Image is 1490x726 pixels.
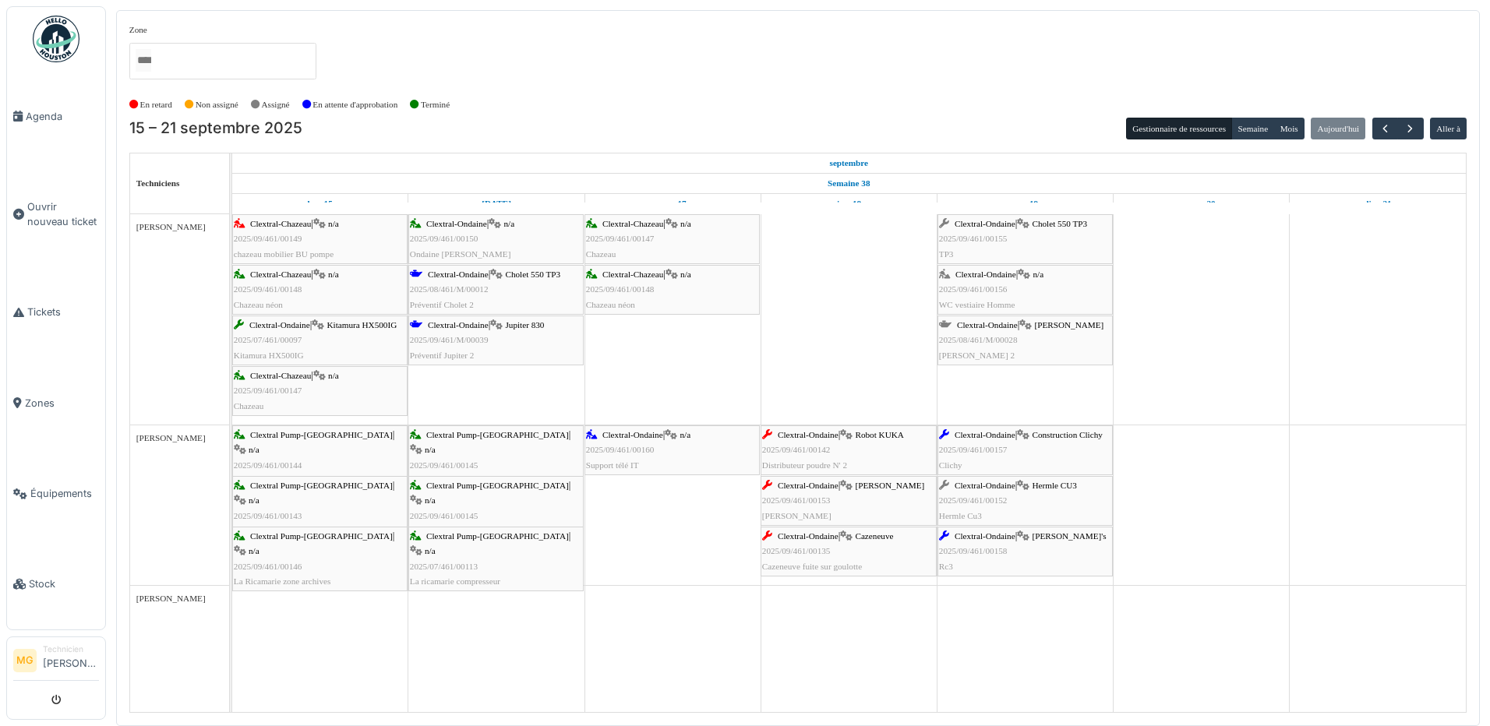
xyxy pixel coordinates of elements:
[234,335,302,344] span: 2025/07/461/00097
[250,270,311,279] span: Clextral-Chazeau
[410,475,490,485] span: La Ricamarie armoires
[586,217,758,262] div: |
[855,531,893,541] span: Cazeneuve
[410,249,511,259] span: Ondaine [PERSON_NAME]
[586,300,635,309] span: Chazeau néon
[234,475,314,485] span: La [PERSON_NAME]
[33,16,79,62] img: Badge_color-CXgf-gQk.svg
[250,531,393,541] span: Clextral Pump-[GEOGRAPHIC_DATA]
[250,481,393,490] span: Clextral Pump-[GEOGRAPHIC_DATA]
[7,539,105,629] a: Stock
[234,526,312,535] span: La Ricamarie tableaux
[939,428,1111,473] div: |
[1184,194,1220,213] a: 20 septembre 2025
[939,318,1111,363] div: |
[410,234,478,243] span: 2025/09/461/00150
[234,300,283,309] span: Chazeau néon
[778,481,839,490] span: Clextral-Ondaine
[196,98,238,111] label: Non assigné
[1033,270,1043,279] span: n/a
[136,178,180,188] span: Techniciens
[1032,531,1106,541] span: [PERSON_NAME]'s
[1397,118,1423,140] button: Suivant
[410,511,478,520] span: 2025/09/461/00145
[234,386,302,395] span: 2025/09/461/00147
[426,481,569,490] span: Clextral Pump-[GEOGRAPHIC_DATA]
[327,320,397,330] span: Kitamura HX500IG
[955,531,1015,541] span: Clextral-Ondaine
[778,430,839,439] span: Clextral-Ondaine
[410,284,489,294] span: 2025/08/461/M/00012
[136,433,206,442] span: [PERSON_NAME]
[410,318,582,363] div: |
[505,270,560,279] span: Cholet 550 TP3
[250,371,311,380] span: Clextral-Chazeau
[762,460,847,470] span: Distributeur poudre N' 2
[939,511,982,520] span: Hermle Cu3
[762,546,831,555] span: 2025/09/461/00135
[586,284,655,294] span: 2025/09/461/00148
[939,249,954,259] span: TP3
[655,194,690,213] a: 17 septembre 2025
[234,511,302,520] span: 2025/09/461/00143
[503,219,514,228] span: n/a
[505,320,544,330] span: Jupiter 830
[249,495,260,505] span: n/a
[939,217,1111,262] div: |
[410,529,582,589] div: |
[824,174,874,193] a: Semaine 38
[328,219,339,228] span: n/a
[249,445,260,454] span: n/a
[586,249,616,259] span: Chazeau
[410,335,489,344] span: 2025/09/461/M/00039
[410,351,475,360] span: Préventif Jupiter 2
[762,495,831,505] span: 2025/09/461/00153
[826,153,873,173] a: 15 septembre 2025
[27,305,99,319] span: Tickets
[939,300,1015,309] span: WC vestiaire Homme
[832,194,865,213] a: 18 septembre 2025
[762,428,935,473] div: |
[410,267,582,312] div: |
[939,478,1111,523] div: |
[249,546,260,555] span: n/a
[43,643,99,655] div: Technicien
[428,270,489,279] span: Clextral-Ondaine
[1360,194,1395,213] a: 21 septembre 2025
[957,320,1018,330] span: Clextral-Ondaine
[421,98,450,111] label: Terminé
[234,368,406,414] div: |
[312,98,397,111] label: En attente d'approbation
[426,531,569,541] span: Clextral Pump-[GEOGRAPHIC_DATA]
[7,71,105,161] a: Agenda
[762,562,862,571] span: Cazeneuve fuite sur goulotte
[250,430,393,439] span: Clextral Pump-[GEOGRAPHIC_DATA]
[234,562,302,571] span: 2025/09/461/00146
[762,511,832,520] span: [PERSON_NAME]
[234,267,406,312] div: |
[27,199,99,229] span: Ouvrir nouveau ticket
[410,460,478,470] span: 2025/09/461/00145
[13,643,99,681] a: MG Technicien[PERSON_NAME]
[426,219,487,228] span: Clextral-Ondaine
[410,562,478,571] span: 2025/07/461/00113
[602,219,663,228] span: Clextral-Chazeau
[410,217,582,262] div: |
[234,529,406,589] div: |
[234,576,331,586] span: La Ricamarie zone archives
[939,351,1015,360] span: [PERSON_NAME] 2
[939,460,962,470] span: Clichy
[262,98,290,111] label: Assigné
[955,430,1015,439] span: Clextral-Ondaine
[939,445,1008,454] span: 2025/09/461/00157
[855,481,924,490] span: [PERSON_NAME]
[1034,320,1103,330] span: [PERSON_NAME]
[29,576,99,591] span: Stock
[955,481,1015,490] span: Clextral-Ondaine
[1311,118,1365,139] button: Aujourd'hui
[425,495,436,505] span: n/a
[939,529,1111,574] div: |
[602,270,663,279] span: Clextral-Chazeau
[425,445,436,454] span: n/a
[586,428,758,473] div: |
